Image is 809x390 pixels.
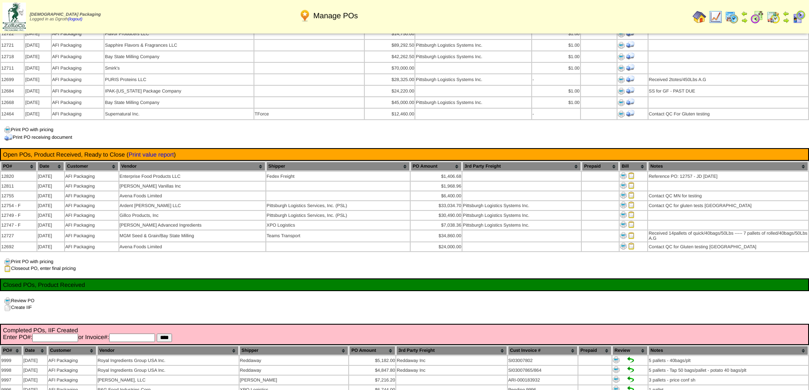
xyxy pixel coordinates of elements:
img: Print [620,211,627,218]
div: $1.00 [533,66,580,71]
th: Vendor [97,346,239,355]
td: Avena Foods Limited [119,242,265,251]
img: Print [618,76,625,83]
img: Print [613,376,620,383]
td: SI03007802 [508,356,578,365]
td: [DATE] [25,74,51,85]
img: Print [618,88,625,95]
img: Print [613,366,620,373]
div: $1,406.68 [411,174,461,179]
td: AFI Packaging [52,63,104,73]
td: Pittsburgh Logistics Systems Inc. [462,201,581,210]
th: Bill [620,162,647,171]
img: Print [618,53,625,60]
td: [DATE] [37,172,64,181]
img: po.png [298,9,312,22]
img: Set to Handled [627,356,634,363]
td: Enterprise Food Products LLC [119,172,265,181]
th: Review [612,346,648,355]
div: $12,460.00 [365,112,414,117]
td: - [532,74,580,85]
img: Print Receiving Document [626,40,634,49]
img: zoroco-logo-small.webp [3,3,26,31]
td: Bay State Milling Company [104,97,253,108]
td: Contact QC for gluten tests [GEOGRAPHIC_DATA] [648,201,808,210]
div: $1.00 [533,43,580,48]
td: [PERSON_NAME] [240,376,349,384]
td: AFI Packaging [52,86,104,96]
td: Pittsburgh Logistics Services, Inc. (PSL) [266,211,410,220]
td: IPAK-[US_STATE] Package Company [104,86,253,96]
td: 12754 - F [1,201,37,210]
td: Pittsburgh Logistics Services, Inc. (PSL) [266,201,410,210]
span: Logged in as Dgroth [30,12,101,22]
td: [DATE] [25,63,51,73]
img: Print [618,42,625,49]
th: PO Amount [349,346,395,355]
img: Set to Handled [627,376,634,383]
img: Print Receiving Document [626,86,634,95]
td: Contact QC MN for testing [648,191,808,200]
th: Prepaid [582,162,619,171]
td: AFI Packaging [65,182,118,191]
img: Print [620,243,627,250]
td: Reddaway Inc [396,366,507,375]
img: Print [620,192,627,199]
td: SS for GF - PAST DUE [648,86,808,96]
img: print.gif [4,258,11,265]
th: Date [23,346,47,355]
img: Print [618,111,625,118]
td: Open POs, Product Received, Ready to Close ( ) [3,151,806,158]
img: Print [620,232,627,239]
td: AFI Packaging [52,51,104,62]
td: Received 14pallets of quick/40bags/50Lbs ----- 7 pallets of rolled/40bags/50Lbs A.G [648,230,808,241]
td: Pittsburgh Logistics Systems Inc. [415,97,531,108]
td: AFI Packaging [65,211,118,220]
img: arrowright.gif [783,17,789,24]
div: $1,968.96 [411,184,461,189]
div: $1.00 [533,89,580,94]
img: Print [620,172,627,179]
td: [DATE] [23,366,47,375]
th: PO# [1,162,37,171]
td: Supernatural Inc. [104,109,253,119]
td: 9997 [1,376,22,384]
td: [DATE] [37,201,64,210]
div: $34,860.00 [411,233,461,238]
td: AFI Packaging [65,242,118,251]
td: Smirk's [104,63,253,73]
td: 5 pallets - Tap 50 bags/pallet - potato 40 bags/plt [648,366,808,375]
img: calendarcustomer.gif [792,10,806,24]
img: Print [618,99,625,106]
td: 9998 [1,366,22,375]
td: ARI-000183932 [508,376,578,384]
div: $30,490.00 [411,213,461,218]
td: Royal Ingredients Group USA Inc. [97,356,239,365]
td: Completed POs, IIF Created [3,326,806,342]
td: Reference PO: 12757 - JD [DATE] [648,172,808,181]
img: Close PO [628,243,635,250]
td: Contact QC For Gluten testing [648,109,808,119]
td: 12749 - F [1,211,37,220]
td: Sapphire Flavors & Fragrances LLC [104,40,253,51]
td: [PERSON_NAME] Advanced Ingredients [119,221,265,230]
td: [DATE] [37,191,64,200]
th: Customer [48,346,96,355]
td: Gillco Products, Inc [119,211,265,220]
td: Contact QC for Gluten testing [GEOGRAPHIC_DATA] [648,242,808,251]
td: 3 pallets - price conf sh [648,376,808,384]
td: AFI Packaging [52,40,104,51]
td: Pittsburgh Logistics Systems Inc. [462,211,581,220]
th: Cust Invoice # [508,346,578,355]
td: [DATE] [37,230,64,241]
img: Close PO [628,172,635,179]
th: PO# [1,346,22,355]
td: TForce [254,109,364,119]
th: 3rd Party Freight [396,346,507,355]
td: [PERSON_NAME], LLC [97,376,239,384]
td: [PERSON_NAME] Vanillas Inc [119,182,265,191]
td: [DATE] [25,86,51,96]
td: Closed POs, Product Received [3,281,806,289]
td: 12755 [1,191,37,200]
img: Print Receiving Document [626,75,634,83]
